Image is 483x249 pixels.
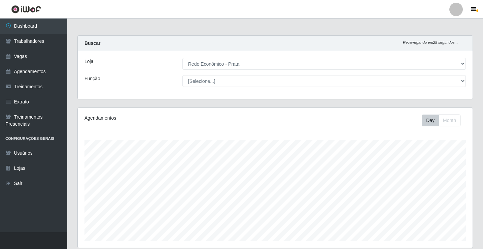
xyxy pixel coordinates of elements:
[84,115,238,122] div: Agendamentos
[11,5,41,13] img: CoreUI Logo
[422,115,439,126] button: Day
[422,115,466,126] div: Toolbar with button groups
[84,58,93,65] label: Loja
[84,75,100,82] label: Função
[84,40,100,46] strong: Buscar
[422,115,460,126] div: First group
[439,115,460,126] button: Month
[403,40,458,44] i: Recarregando em 29 segundos...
